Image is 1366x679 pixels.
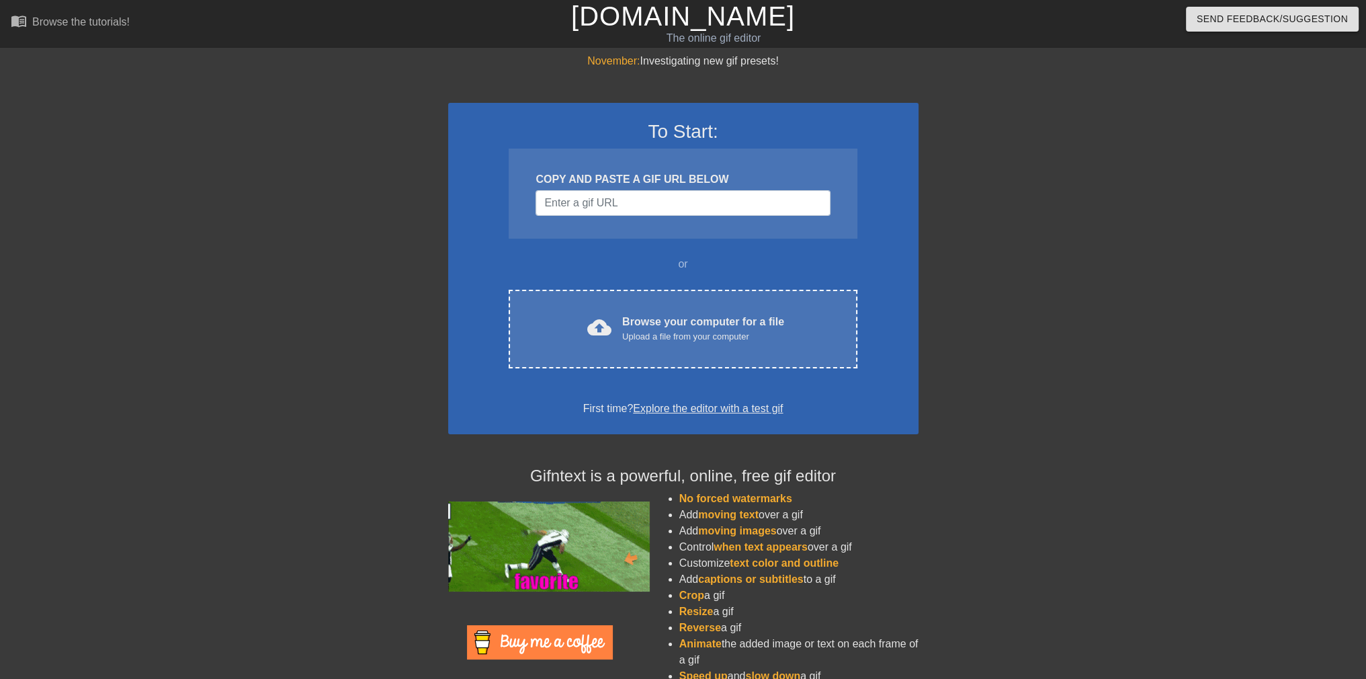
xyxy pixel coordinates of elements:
[462,30,966,46] div: The online gif editor
[679,636,919,668] li: the added image or text on each frame of a gif
[679,571,919,588] li: Add to a gif
[679,606,714,617] span: Resize
[679,539,919,555] li: Control over a gif
[448,502,650,592] img: football_small.gif
[466,120,901,143] h3: To Start:
[11,13,27,29] span: menu_book
[483,256,884,272] div: or
[622,314,784,344] div: Browse your computer for a file
[698,525,776,536] span: moving images
[679,555,919,571] li: Customize
[466,401,901,417] div: First time?
[571,1,795,31] a: [DOMAIN_NAME]
[536,190,830,216] input: Username
[679,604,919,620] li: a gif
[679,523,919,539] li: Add over a gif
[448,53,919,69] div: Investigating new gif presets!
[698,509,759,520] span: moving text
[448,467,919,486] h4: Gifntext is a powerful, online, free gif editor
[679,588,919,604] li: a gif
[32,16,130,28] div: Browse the tutorials!
[714,541,808,553] span: when text appears
[536,171,830,188] div: COPY AND PASTE A GIF URL BELOW
[679,638,722,649] span: Animate
[1186,7,1359,32] button: Send Feedback/Suggestion
[622,330,784,344] div: Upload a file from your computer
[679,493,792,504] span: No forced watermarks
[679,622,721,633] span: Reverse
[633,403,783,414] a: Explore the editor with a test gif
[587,55,640,67] span: November:
[679,507,919,523] li: Add over a gif
[679,590,704,601] span: Crop
[1197,11,1348,28] span: Send Feedback/Suggestion
[587,315,611,339] span: cloud_upload
[698,573,803,585] span: captions or subtitles
[679,620,919,636] li: a gif
[730,557,839,569] span: text color and outline
[11,13,130,34] a: Browse the tutorials!
[467,625,613,660] img: Buy Me A Coffee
